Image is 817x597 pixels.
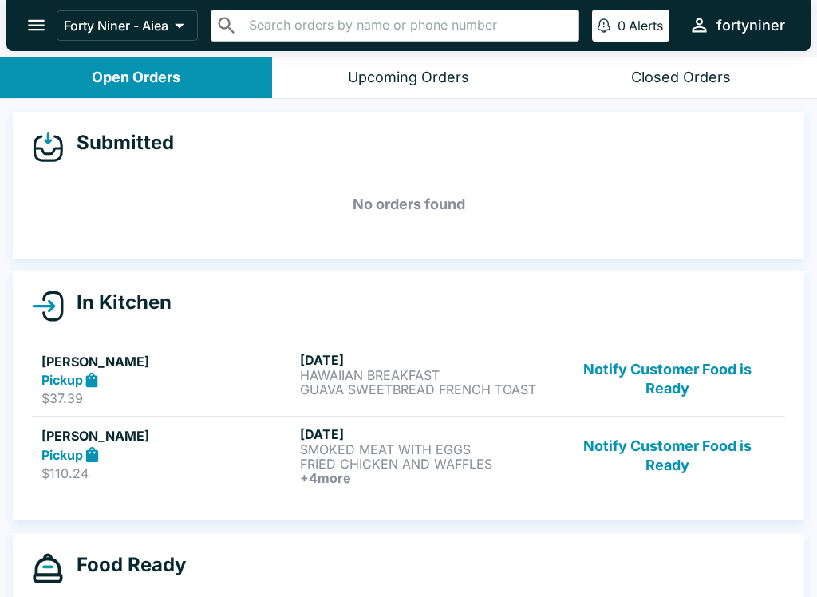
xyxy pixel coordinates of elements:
[64,291,172,314] h4: In Kitchen
[41,372,83,388] strong: Pickup
[300,368,552,382] p: HAWAIIAN BREAKFAST
[41,390,294,406] p: $37.39
[300,382,552,397] p: GUAVA SWEETBREAD FRENCH TOAST
[64,18,168,34] p: Forty Niner - Aiea
[300,352,552,368] h6: [DATE]
[559,352,776,407] button: Notify Customer Food is Ready
[682,8,791,42] button: fortyniner
[57,10,198,41] button: Forty Niner - Aiea
[244,14,572,37] input: Search orders by name or phone number
[64,131,174,155] h4: Submitted
[631,69,731,87] div: Closed Orders
[300,442,552,457] p: SMOKED MEAT WITH EGGS
[32,176,785,233] h5: No orders found
[16,5,57,45] button: open drawer
[559,426,776,485] button: Notify Customer Food is Ready
[41,426,294,445] h5: [PERSON_NAME]
[300,471,552,485] h6: + 4 more
[716,16,785,35] div: fortyniner
[348,69,469,87] div: Upcoming Orders
[41,447,83,463] strong: Pickup
[41,352,294,371] h5: [PERSON_NAME]
[41,465,294,481] p: $110.24
[64,553,186,577] h4: Food Ready
[629,18,663,34] p: Alerts
[300,457,552,471] p: FRIED CHICKEN AND WAFFLES
[300,426,552,442] h6: [DATE]
[92,69,180,87] div: Open Orders
[32,342,785,417] a: [PERSON_NAME]Pickup$37.39[DATE]HAWAIIAN BREAKFASTGUAVA SWEETBREAD FRENCH TOASTNotify Customer Foo...
[618,18,626,34] p: 0
[32,416,785,495] a: [PERSON_NAME]Pickup$110.24[DATE]SMOKED MEAT WITH EGGSFRIED CHICKEN AND WAFFLES+4moreNotify Custom...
